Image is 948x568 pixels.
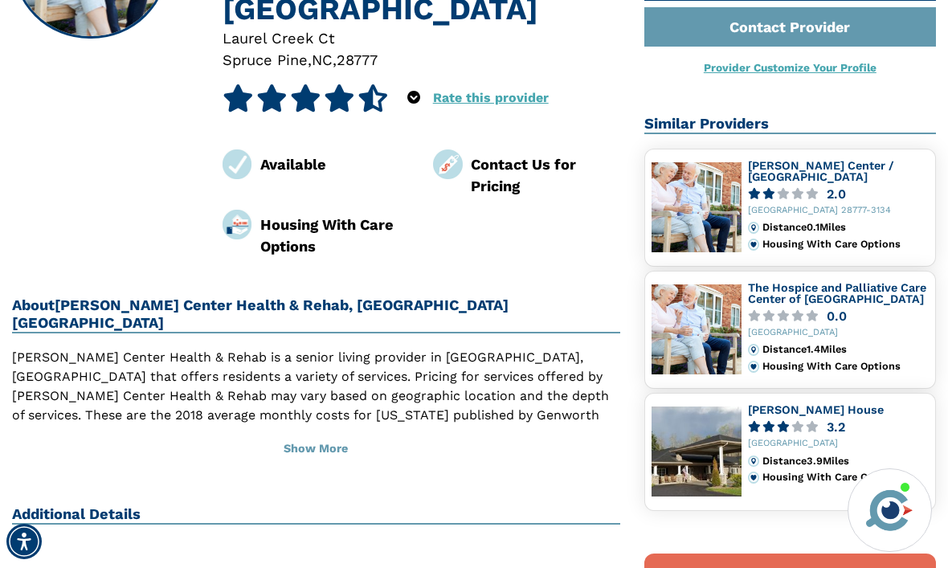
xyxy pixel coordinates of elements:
[260,214,410,258] div: Housing With Care Options
[644,7,936,47] a: Contact Provider
[748,206,929,216] div: [GEOGRAPHIC_DATA] 28777-3134
[748,188,929,200] a: 2.0
[312,51,333,68] span: NC
[333,51,337,68] span: ,
[223,27,620,49] div: Laurel Creek Ct
[12,296,620,333] h2: About [PERSON_NAME] Center Health & Rehab, [GEOGRAPHIC_DATA] [GEOGRAPHIC_DATA]
[223,51,308,68] span: Spruce Pine
[308,51,312,68] span: ,
[748,472,759,483] img: primary.svg
[644,115,936,134] h2: Similar Providers
[704,61,876,74] a: Provider Customize Your Profile
[12,505,620,525] h2: Additional Details
[762,456,929,467] div: Distance 3.9 Miles
[827,188,846,200] div: 2.0
[6,524,42,559] div: Accessibility Menu
[12,431,620,467] button: Show More
[407,84,420,112] div: Popover trigger
[337,49,378,71] div: 28777
[748,456,759,467] img: distance.svg
[260,153,410,175] div: Available
[862,483,917,537] img: avatar
[762,222,929,233] div: Distance 0.1 Miles
[748,222,759,233] img: distance.svg
[12,348,620,502] p: [PERSON_NAME] Center Health & Rehab is a senior living provider in [GEOGRAPHIC_DATA], [GEOGRAPHIC...
[471,153,620,198] div: Contact Us for Pricing
[748,159,894,183] a: [PERSON_NAME] Center / [GEOGRAPHIC_DATA]
[762,472,929,483] div: Housing With Care Options
[630,239,932,459] iframe: iframe
[433,90,549,105] a: Rate this provider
